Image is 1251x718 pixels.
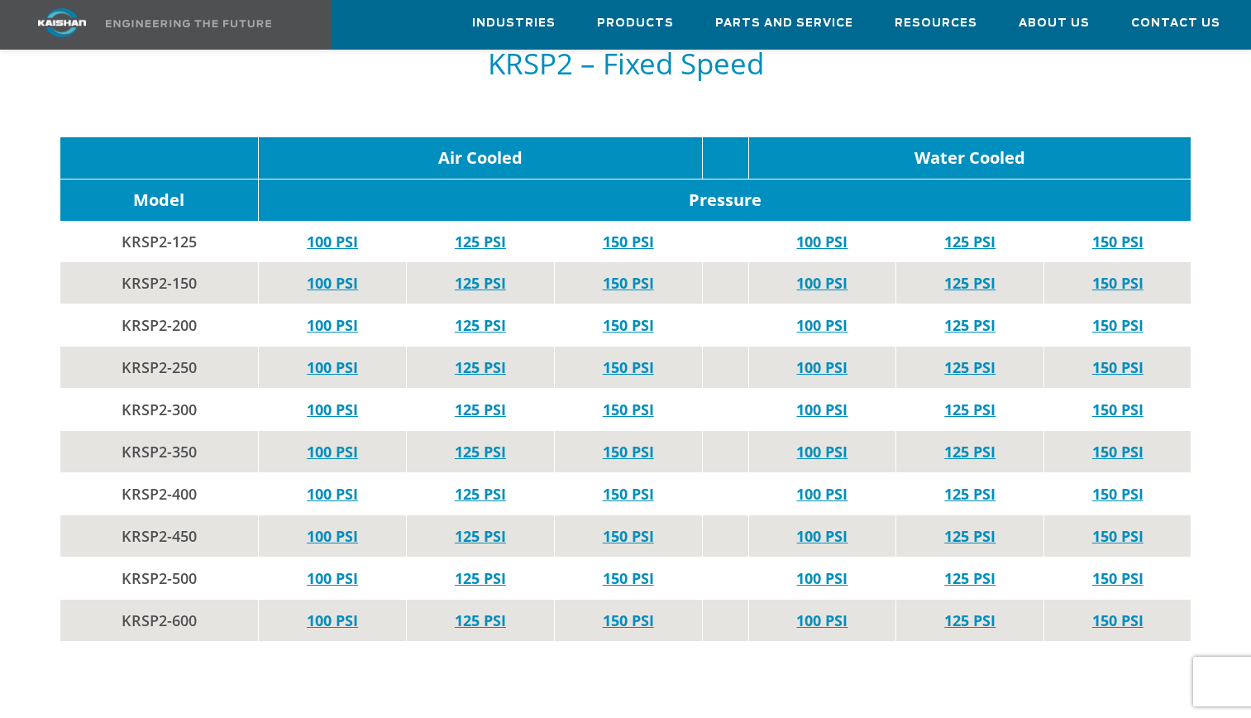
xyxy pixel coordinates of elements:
a: 125 PSI [944,610,996,630]
a: 150 PSI [603,232,654,251]
a: 100 PSI [796,315,848,335]
a: 150 PSI [603,568,654,588]
td: KRSP2-125 [60,221,259,262]
a: 100 PSI [307,442,358,462]
a: 150 PSI [1092,568,1144,588]
a: 125 PSI [944,526,996,546]
a: 150 PSI [603,442,654,462]
span: About Us [1019,14,1090,33]
a: 100 PSI [307,315,358,335]
span: Industries [472,14,556,33]
a: 100 PSI [307,400,358,419]
a: 125 PSI [455,357,506,377]
a: 150 PSI [603,526,654,546]
a: 100 PSI [796,442,848,462]
a: 125 PSI [944,484,996,504]
a: 125 PSI [455,610,506,630]
a: 150 PSI [1092,526,1144,546]
a: 125 PSI [944,315,996,335]
a: 100 PSI [796,273,848,293]
td: Air Cooled [259,137,702,179]
a: 100 PSI [796,610,848,630]
a: 100 PSI [307,232,358,251]
td: KRSP2-450 [60,515,259,558]
a: 125 PSI [455,315,506,335]
td: KRSP2-200 [60,304,259,347]
td: KRSP2-150 [60,262,259,304]
a: 100 PSI [796,526,848,546]
a: 150 PSI [1092,610,1144,630]
a: 125 PSI [455,400,506,419]
a: 150 PSI [603,273,654,293]
a: 150 PSI [1092,400,1144,419]
a: 125 PSI [455,568,506,588]
span: Parts and Service [715,14,853,33]
td: KRSP2-600 [60,600,259,642]
span: Contact Us [1131,14,1220,33]
td: KRSP2-500 [60,558,259,600]
a: 100 PSI [796,484,848,504]
a: 125 PSI [944,232,996,251]
a: Contact Us [1131,1,1220,45]
a: 125 PSI [944,273,996,293]
h5: KRSP2 – Fixed Speed [60,48,1191,79]
td: KRSP2-300 [60,389,259,431]
td: Model [60,179,259,222]
a: 150 PSI [1092,232,1144,251]
td: KRSP2-400 [60,473,259,515]
a: 150 PSI [603,315,654,335]
a: 100 PSI [796,400,848,419]
img: Engineering the future [106,20,271,27]
a: 100 PSI [796,232,848,251]
a: Parts and Service [715,1,853,45]
a: 150 PSI [603,357,654,377]
a: 125 PSI [455,232,506,251]
a: 125 PSI [455,484,506,504]
a: 125 PSI [455,526,506,546]
a: About Us [1019,1,1090,45]
a: 150 PSI [603,400,654,419]
span: Resources [895,14,977,33]
a: Resources [895,1,977,45]
a: Industries [472,1,556,45]
a: 150 PSI [1092,315,1144,335]
a: 100 PSI [307,357,358,377]
td: Pressure [259,179,1191,222]
a: 150 PSI [603,484,654,504]
a: 125 PSI [944,357,996,377]
td: KRSP2-350 [60,431,259,473]
td: KRSP2-250 [60,347,259,389]
a: 100 PSI [307,526,358,546]
a: 100 PSI [796,568,848,588]
a: 150 PSI [1092,273,1144,293]
a: 150 PSI [1092,442,1144,462]
a: 125 PSI [944,568,996,588]
a: 100 PSI [796,357,848,377]
a: 125 PSI [455,442,506,462]
span: Products [597,14,674,33]
a: 150 PSI [1092,357,1144,377]
a: 125 PSI [455,273,506,293]
a: 100 PSI [307,610,358,630]
a: 100 PSI [307,484,358,504]
a: 100 PSI [307,568,358,588]
a: 150 PSI [1092,484,1144,504]
a: 150 PSI [603,610,654,630]
a: Products [597,1,674,45]
a: 100 PSI [307,273,358,293]
a: 125 PSI [944,442,996,462]
a: 125 PSI [944,400,996,419]
td: Water Cooled [748,137,1191,179]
